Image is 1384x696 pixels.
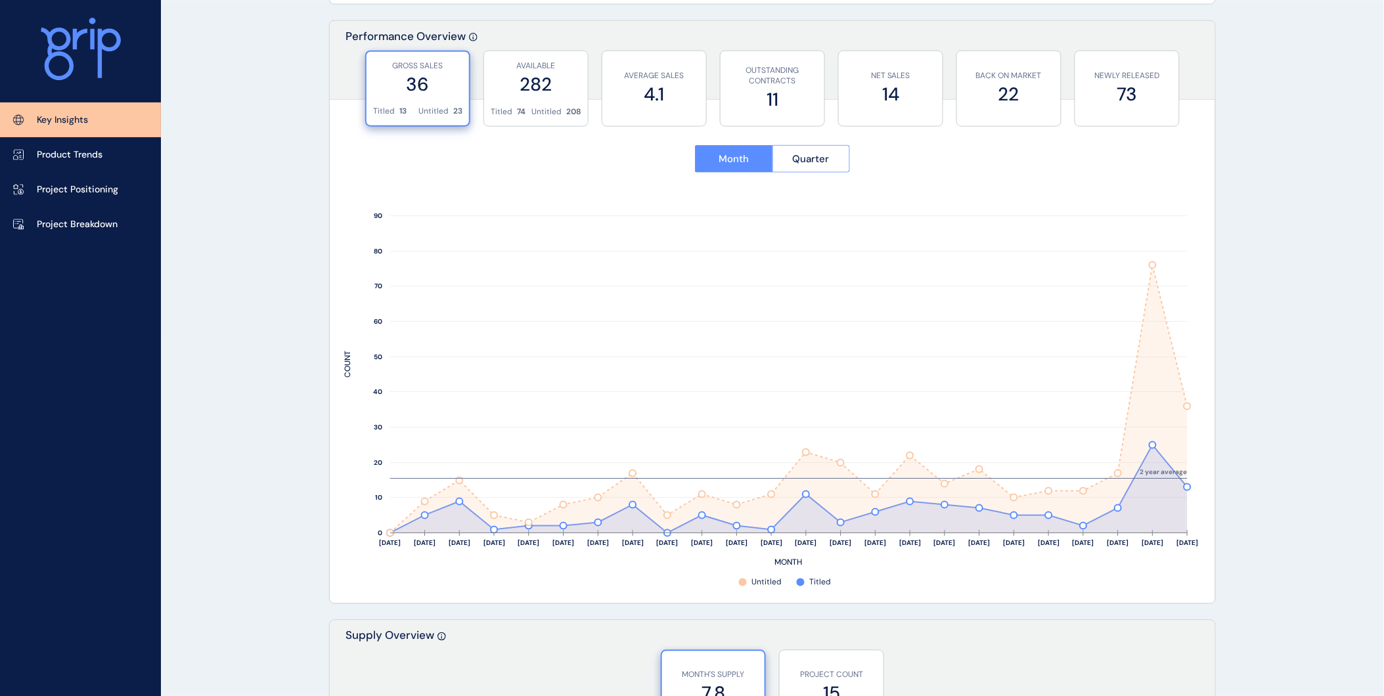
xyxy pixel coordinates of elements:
[346,29,466,99] p: Performance Overview
[772,145,851,173] button: Quarter
[375,494,382,502] text: 10
[373,388,382,397] text: 40
[374,248,382,256] text: 80
[727,87,818,112] label: 11
[37,183,118,196] p: Project Positioning
[964,70,1054,81] p: BACK ON MARKET
[37,218,118,231] p: Project Breakdown
[373,72,462,97] label: 36
[518,539,540,548] text: [DATE]
[1107,539,1129,548] text: [DATE]
[845,70,936,81] p: NET SALES
[795,539,817,548] text: [DATE]
[414,539,435,548] text: [DATE]
[418,106,449,117] p: Untitled
[934,539,956,548] text: [DATE]
[726,539,748,548] text: [DATE]
[609,70,700,81] p: AVERAGE SALES
[566,106,581,118] p: 208
[373,60,462,72] p: GROSS SALES
[622,539,644,548] text: [DATE]
[775,557,803,568] text: MONTH
[380,539,401,548] text: [DATE]
[761,539,782,548] text: [DATE]
[1038,539,1060,548] text: [DATE]
[491,72,581,97] label: 282
[657,539,679,548] text: [DATE]
[864,539,886,548] text: [DATE]
[449,539,470,548] text: [DATE]
[669,670,758,681] p: MONTH'S SUPPLY
[793,152,830,165] span: Quarter
[719,152,749,165] span: Month
[378,529,382,538] text: 0
[374,459,382,468] text: 20
[491,106,512,118] p: Titled
[830,539,852,548] text: [DATE]
[727,65,818,87] p: OUTSTANDING CONTRACTS
[691,539,713,548] text: [DATE]
[552,539,574,548] text: [DATE]
[695,145,772,173] button: Month
[373,106,395,117] p: Titled
[374,318,382,326] text: 60
[964,81,1054,107] label: 22
[1073,539,1094,548] text: [DATE]
[587,539,609,548] text: [DATE]
[399,106,407,117] p: 13
[37,114,88,127] p: Key Insights
[342,351,353,378] text: COUNT
[453,106,462,117] p: 23
[1176,539,1198,548] text: [DATE]
[374,424,382,432] text: 30
[1082,70,1172,81] p: NEWLY RELEASED
[374,353,382,362] text: 50
[609,81,700,107] label: 4.1
[1142,539,1164,548] text: [DATE]
[1140,468,1188,477] text: 2 year average
[1003,539,1025,548] text: [DATE]
[374,212,382,221] text: 90
[845,81,936,107] label: 14
[517,106,525,118] p: 74
[531,106,562,118] p: Untitled
[786,670,877,681] p: PROJECT COUNT
[374,282,382,291] text: 70
[899,539,921,548] text: [DATE]
[37,148,102,162] p: Product Trends
[483,539,505,548] text: [DATE]
[491,60,581,72] p: AVAILABLE
[969,539,991,548] text: [DATE]
[1082,81,1172,107] label: 73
